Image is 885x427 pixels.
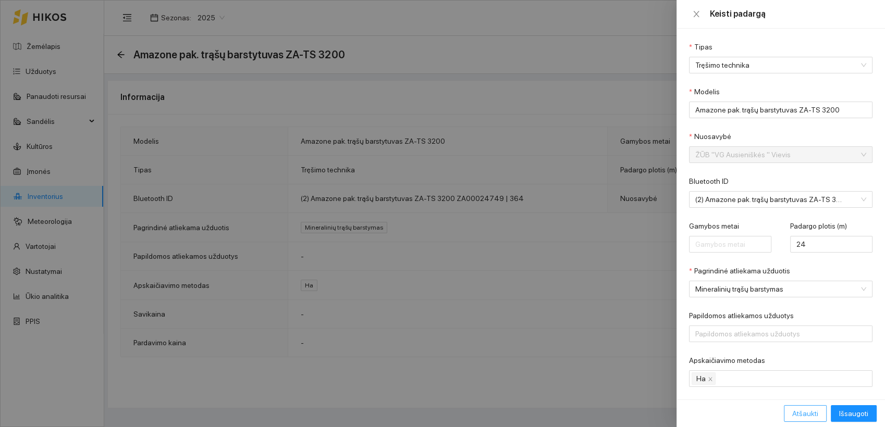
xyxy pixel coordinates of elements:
button: Atšaukti [784,405,827,422]
label: Modelis [689,86,719,97]
label: Nuosavybė [689,131,731,142]
span: (2) Amazone pak. trąšų barstytuvas ZA-TS 3200 ZA00024749 | 364 [695,192,852,207]
input: Modelis [689,102,872,118]
div: Keisti padargą [710,8,872,20]
span: close [708,376,713,382]
span: Mineralinių trąšų barstymas [695,281,852,297]
span: Ha [692,372,716,385]
label: Papildomos atliekamos užduotys [689,310,794,321]
button: Close [689,9,704,19]
label: Gamybos metai [689,221,739,232]
input: Gamybos metai [689,236,771,253]
label: Bluetooth ID [689,176,729,187]
span: Tręšimo technika [695,57,852,73]
label: Padargo plotis (m) [790,221,847,232]
span: Atšaukti [792,408,818,419]
label: Pagrindinė atliekama užduotis [689,266,790,277]
button: Išsaugoti [831,405,877,422]
label: Apskaičiavimo metodas [689,355,765,366]
span: ŽŪB "VG Ausieniškės " Vievis [695,147,852,162]
input: Padargo plotis (m) [790,236,872,253]
span: Ha [696,373,706,384]
span: close [692,10,700,18]
span: Išsaugoti [839,408,868,419]
label: Tipas [689,42,712,53]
